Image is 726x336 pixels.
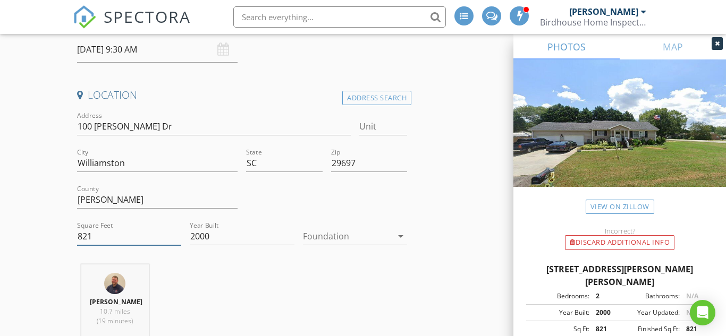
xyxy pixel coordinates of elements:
[589,308,620,317] div: 2000
[513,59,726,212] img: streetview
[565,235,674,250] div: Discard Additional info
[686,308,698,317] span: N/A
[589,324,620,334] div: 821
[529,324,589,334] div: Sq Ft:
[513,34,620,59] a: PHOTOS
[77,88,407,102] h4: Location
[77,37,238,63] input: Select date
[104,273,125,294] img: pic.jpeg
[73,5,96,29] img: The Best Home Inspection Software - Spectora
[73,14,191,37] a: SPECTORA
[342,91,411,105] div: Address Search
[394,230,407,243] i: arrow_drop_down
[620,308,680,317] div: Year Updated:
[690,300,715,325] div: Open Intercom Messenger
[540,17,646,28] div: Birdhouse Home Inspection Services
[586,200,654,214] a: View on Zillow
[90,297,142,306] strong: [PERSON_NAME]
[569,6,638,17] div: [PERSON_NAME]
[589,291,620,301] div: 2
[680,324,710,334] div: 821
[526,263,713,288] div: [STREET_ADDRESS][PERSON_NAME][PERSON_NAME]
[513,227,726,235] div: Incorrect?
[620,324,680,334] div: Finished Sq Ft:
[686,291,698,300] span: N/A
[620,34,726,59] a: MAP
[104,5,191,28] span: SPECTORA
[529,308,589,317] div: Year Built:
[100,307,130,316] span: 10.7 miles
[233,6,446,28] input: Search everything...
[97,316,133,325] span: (19 minutes)
[529,291,589,301] div: Bedrooms:
[620,291,680,301] div: Bathrooms:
